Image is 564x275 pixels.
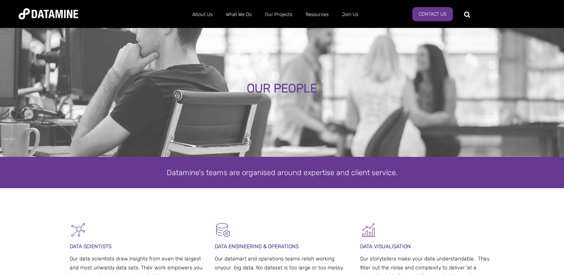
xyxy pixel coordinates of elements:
[299,5,335,24] a: Resources
[70,243,111,250] span: DATA SCIENTISTS
[360,243,411,250] span: DATA VISUALISATION
[215,222,231,238] img: Datamart
[215,243,299,250] span: DATA ENGINEERING & OPERATIONS
[258,5,299,24] a: Our Projects
[412,7,453,21] a: Contact Us
[360,222,377,238] img: Graph 5
[19,8,78,19] img: Datamine
[186,5,219,24] a: About Us
[66,82,498,95] div: OUR PEOPLE
[167,168,398,177] span: Datamine's teams are organised around expertise and client service.
[215,255,349,272] p: Our datamart and operations teams relish working onyour big data. No dataset is too large or too ...
[335,5,365,24] a: Join Us
[70,222,86,238] img: Graph - Network
[219,5,258,24] a: What We Do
